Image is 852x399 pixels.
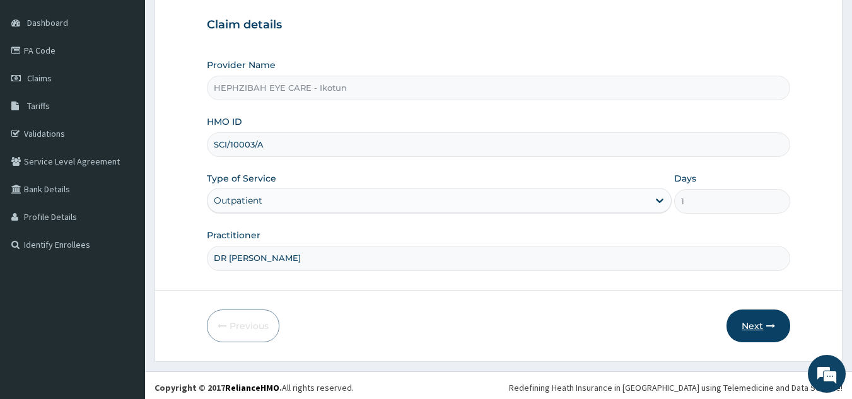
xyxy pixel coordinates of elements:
span: Tariffs [27,100,50,112]
label: Days [674,172,696,185]
input: Enter Name [207,246,791,270]
div: Outpatient [214,194,262,207]
span: Claims [27,72,52,84]
textarea: Type your message and hit 'Enter' [6,265,240,309]
div: Minimize live chat window [207,6,237,37]
label: Practitioner [207,229,260,241]
input: Enter HMO ID [207,132,791,157]
div: Chat with us now [66,71,212,87]
button: Next [727,309,790,342]
h3: Claim details [207,18,791,32]
label: Provider Name [207,59,276,71]
span: We're online! [73,119,174,246]
strong: Copyright © 2017 . [155,382,282,393]
img: d_794563401_company_1708531726252_794563401 [23,63,51,95]
label: Type of Service [207,172,276,185]
button: Previous [207,309,279,342]
div: Redefining Heath Insurance in [GEOGRAPHIC_DATA] using Telemedicine and Data Science! [509,381,843,394]
a: RelianceHMO [225,382,279,393]
label: HMO ID [207,115,242,128]
span: Dashboard [27,17,68,28]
